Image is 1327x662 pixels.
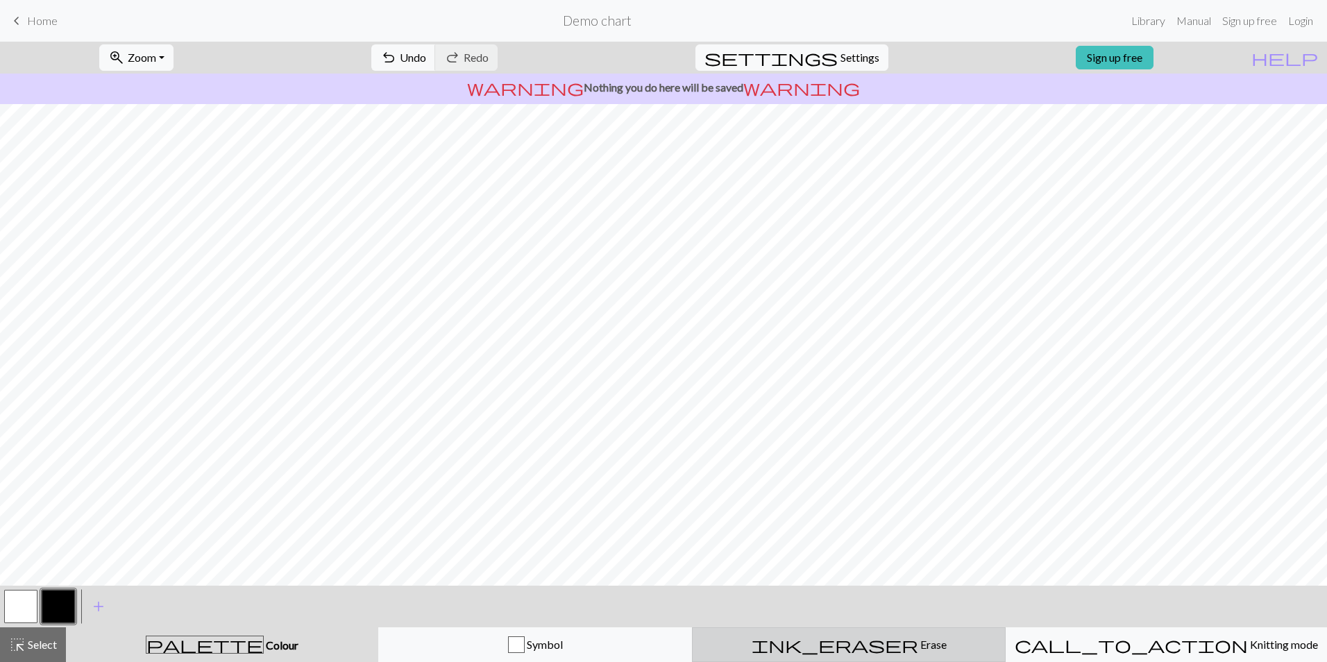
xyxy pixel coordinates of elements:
[467,78,584,97] span: warning
[704,49,838,66] i: Settings
[146,635,263,654] span: palette
[1015,635,1248,654] span: call_to_action
[371,44,436,71] button: Undo
[704,48,838,67] span: settings
[400,51,426,64] span: Undo
[66,627,378,662] button: Colour
[99,44,174,71] button: Zoom
[840,49,879,66] span: Settings
[1076,46,1153,69] a: Sign up free
[378,627,692,662] button: Symbol
[1006,627,1327,662] button: Knitting mode
[918,638,947,651] span: Erase
[1248,638,1318,651] span: Knitting mode
[27,14,58,27] span: Home
[692,627,1006,662] button: Erase
[695,44,888,71] button: SettingsSettings
[128,51,156,64] span: Zoom
[1126,7,1171,35] a: Library
[26,638,57,651] span: Select
[8,9,58,33] a: Home
[1283,7,1319,35] a: Login
[1217,7,1283,35] a: Sign up free
[1251,48,1318,67] span: help
[563,12,632,28] h2: Demo chart
[264,638,298,652] span: Colour
[8,11,25,31] span: keyboard_arrow_left
[752,635,918,654] span: ink_eraser
[380,48,397,67] span: undo
[9,635,26,654] span: highlight_alt
[108,48,125,67] span: zoom_in
[90,597,107,616] span: add
[1171,7,1217,35] a: Manual
[6,79,1321,96] p: Nothing you do here will be saved
[743,78,860,97] span: warning
[525,638,563,651] span: Symbol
